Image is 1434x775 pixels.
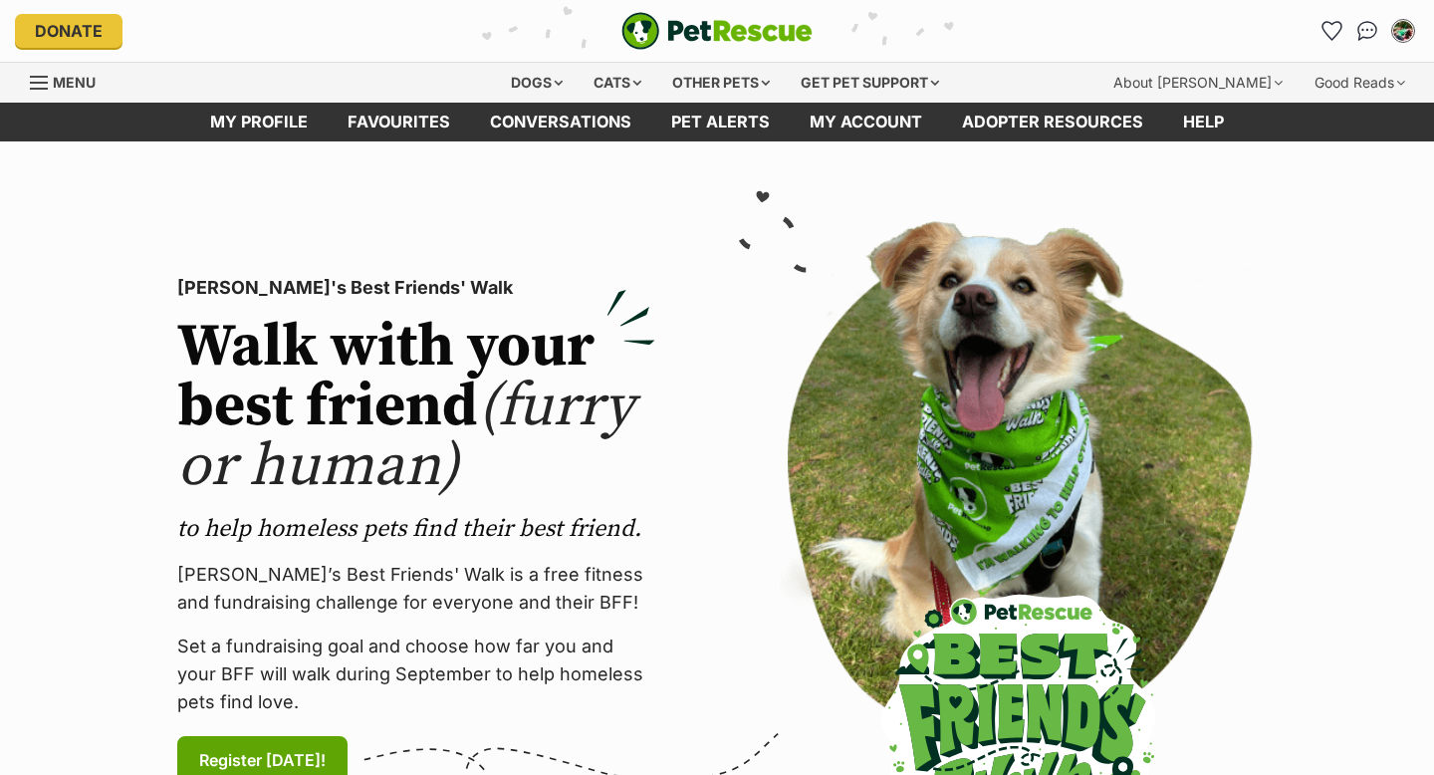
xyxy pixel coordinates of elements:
[651,103,790,141] a: Pet alerts
[1099,63,1297,103] div: About [PERSON_NAME]
[580,63,655,103] div: Cats
[1393,21,1413,41] img: Hayley Flynn profile pic
[53,74,96,91] span: Menu
[1387,15,1419,47] button: My account
[1315,15,1347,47] a: Favourites
[199,748,326,772] span: Register [DATE]!
[177,513,655,545] p: to help homeless pets find their best friend.
[177,370,634,504] span: (furry or human)
[177,633,655,716] p: Set a fundraising goal and choose how far you and your BFF will walk during September to help hom...
[621,12,813,50] img: logo-e224e6f780fb5917bec1dbf3a21bbac754714ae5b6737aabdf751b685950b380.svg
[790,103,942,141] a: My account
[15,14,122,48] a: Donate
[177,274,655,302] p: [PERSON_NAME]'s Best Friends' Walk
[30,63,110,99] a: Menu
[621,12,813,50] a: PetRescue
[1301,63,1419,103] div: Good Reads
[1315,15,1419,47] ul: Account quick links
[497,63,577,103] div: Dogs
[177,561,655,617] p: [PERSON_NAME]’s Best Friends' Walk is a free fitness and fundraising challenge for everyone and t...
[942,103,1163,141] a: Adopter resources
[1357,21,1378,41] img: chat-41dd97257d64d25036548639549fe6c8038ab92f7586957e7f3b1b290dea8141.svg
[190,103,328,141] a: My profile
[177,318,655,497] h2: Walk with your best friend
[328,103,470,141] a: Favourites
[658,63,784,103] div: Other pets
[1351,15,1383,47] a: Conversations
[470,103,651,141] a: conversations
[787,63,953,103] div: Get pet support
[1163,103,1244,141] a: Help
